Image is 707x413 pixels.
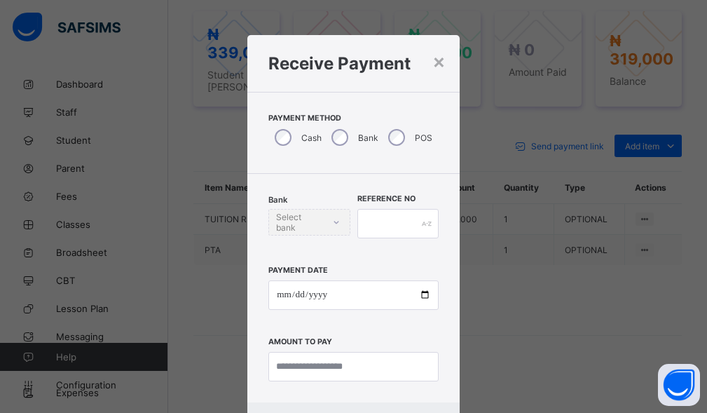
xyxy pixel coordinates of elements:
h1: Receive Payment [268,53,439,74]
label: Reference No [357,194,416,203]
label: Bank [358,133,378,143]
label: Cash [301,133,322,143]
label: Payment Date [268,266,328,275]
span: Payment Method [268,114,439,123]
label: Amount to pay [268,337,332,346]
button: Open asap [658,364,700,406]
label: POS [415,133,432,143]
span: Bank [268,195,287,205]
div: × [432,49,446,73]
